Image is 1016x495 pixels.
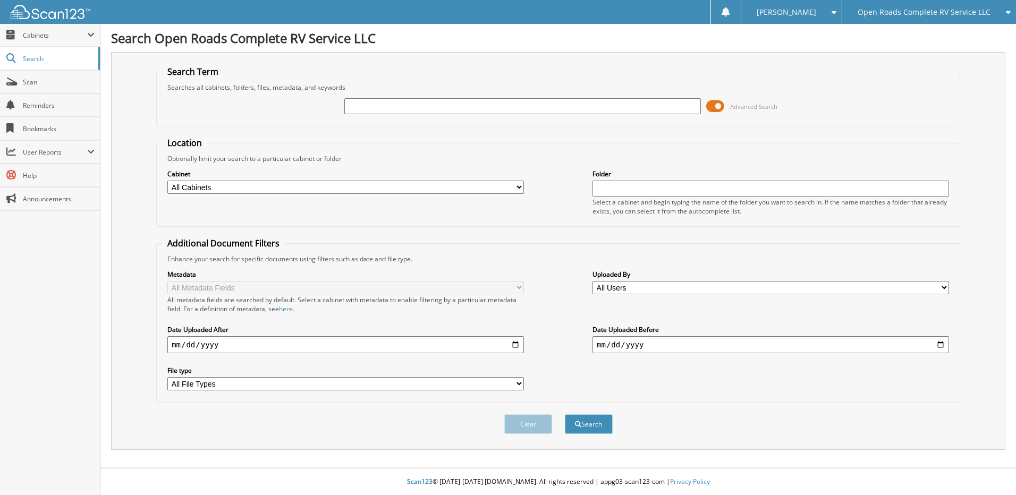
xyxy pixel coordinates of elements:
[592,325,949,334] label: Date Uploaded Before
[592,198,949,216] div: Select a cabinet and begin typing the name of the folder you want to search in. If the name match...
[162,66,224,78] legend: Search Term
[162,83,954,92] div: Searches all cabinets, folders, files, metadata, and keywords
[730,103,777,110] span: Advanced Search
[23,101,95,110] span: Reminders
[858,9,990,15] span: Open Roads Complete RV Service LLC
[279,304,293,313] a: here
[23,78,95,87] span: Scan
[592,169,949,178] label: Folder
[100,469,1016,495] div: © [DATE]-[DATE] [DOMAIN_NAME]. All rights reserved | appg03-scan123-com |
[565,414,613,434] button: Search
[162,137,207,149] legend: Location
[23,31,87,40] span: Cabinets
[167,325,524,334] label: Date Uploaded After
[11,5,90,19] img: scan123-logo-white.svg
[23,124,95,133] span: Bookmarks
[592,270,949,279] label: Uploaded By
[167,270,524,279] label: Metadata
[23,171,95,180] span: Help
[504,414,552,434] button: Clear
[162,154,954,163] div: Optionally limit your search to a particular cabinet or folder
[167,336,524,353] input: start
[23,148,87,157] span: User Reports
[111,29,1005,47] h1: Search Open Roads Complete RV Service LLC
[407,477,433,486] span: Scan123
[670,477,710,486] a: Privacy Policy
[757,9,816,15] span: [PERSON_NAME]
[592,336,949,353] input: end
[167,366,524,375] label: File type
[162,237,285,249] legend: Additional Document Filters
[23,194,95,203] span: Announcements
[162,254,954,263] div: Enhance your search for specific documents using filters such as date and file type.
[23,54,93,63] span: Search
[167,295,524,313] div: All metadata fields are searched by default. Select a cabinet with metadata to enable filtering b...
[167,169,524,178] label: Cabinet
